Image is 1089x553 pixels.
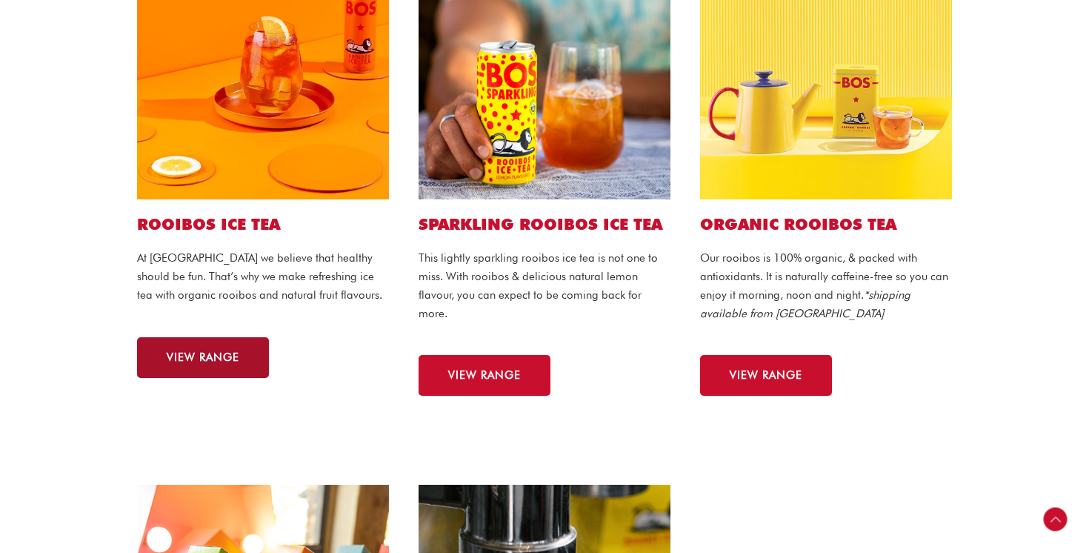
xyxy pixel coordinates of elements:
[448,370,521,381] span: VIEW RANGE
[700,249,952,322] p: Our rooibos is 100% organic, & packed with antioxidants. It is naturally caffeine-free so you can...
[700,355,832,396] a: VIEW RANGE
[419,355,550,396] a: VIEW RANGE
[700,214,952,234] h2: ORGANIC ROOIBOS TEA
[730,370,802,381] span: VIEW RANGE
[137,337,269,378] a: VIEW RANGE
[419,214,670,234] h2: SPARKLING ROOIBOS ICE TEA
[167,352,239,363] span: VIEW RANGE
[137,249,389,304] p: At [GEOGRAPHIC_DATA] we believe that healthy should be fun. That’s why we make refreshing ice tea...
[137,214,389,234] h2: ROOIBOS ICE TEA
[700,288,910,320] em: *shipping available from [GEOGRAPHIC_DATA]
[419,249,670,322] p: This lightly sparkling rooibos ice tea is not one to miss. With rooibos & delicious natural lemon...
